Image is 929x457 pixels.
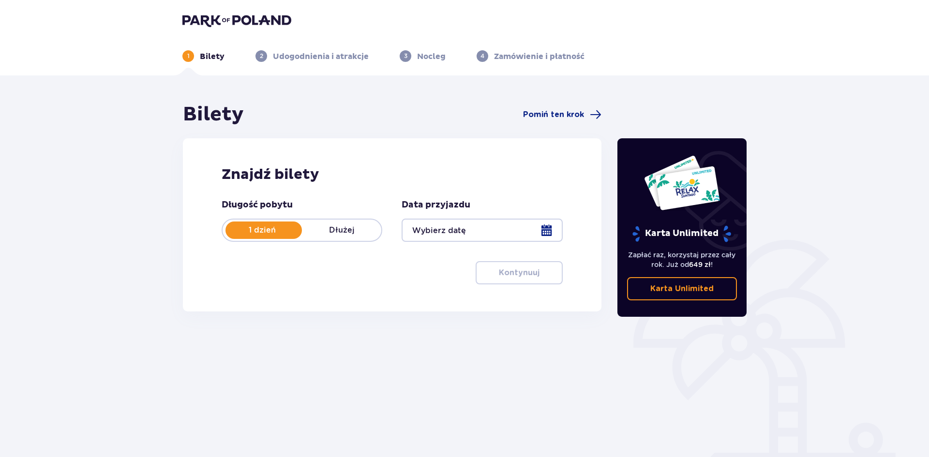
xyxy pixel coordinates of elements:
p: 1 dzień [223,225,302,236]
p: 3 [404,52,407,60]
p: 2 [260,52,263,60]
h1: Bilety [183,103,244,127]
span: 649 zł [689,261,711,268]
p: Kontynuuj [499,267,539,278]
p: Zamówienie i płatność [494,51,584,62]
a: Karta Unlimited [627,277,737,300]
p: Nocleg [417,51,446,62]
h2: Znajdź bilety [222,165,563,184]
span: Pomiń ten krok [523,109,584,120]
p: Zapłać raz, korzystaj przez cały rok. Już od ! [627,250,737,269]
p: Data przyjazdu [402,199,470,211]
p: Udogodnienia i atrakcje [273,51,369,62]
img: Park of Poland logo [182,14,291,27]
p: 4 [480,52,484,60]
p: Karta Unlimited [631,225,732,242]
p: Bilety [200,51,225,62]
p: 1 [187,52,190,60]
p: Dłużej [302,225,381,236]
a: Pomiń ten krok [523,109,601,120]
p: Długość pobytu [222,199,293,211]
button: Kontynuuj [476,261,563,284]
p: Karta Unlimited [650,283,714,294]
